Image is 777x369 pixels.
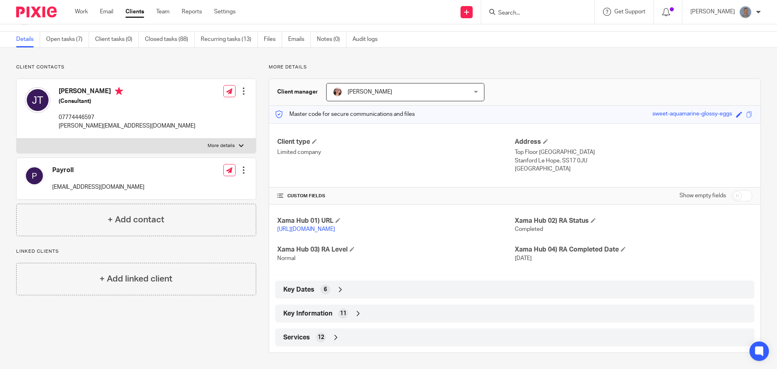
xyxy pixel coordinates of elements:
[317,32,346,47] a: Notes (0)
[614,9,645,15] span: Get Support
[352,32,384,47] a: Audit logs
[277,226,335,232] a: [URL][DOMAIN_NAME]
[515,217,752,225] h4: Xama Hub 02) RA Status
[214,8,236,16] a: Settings
[277,245,515,254] h4: Xama Hub 03) RA Level
[277,256,295,261] span: Normal
[59,97,195,105] h5: (Consultant)
[16,248,256,255] p: Linked clients
[264,32,282,47] a: Files
[145,32,195,47] a: Closed tasks (88)
[277,138,515,146] h4: Client type
[515,165,752,173] p: [GEOGRAPHIC_DATA]
[75,8,88,16] a: Work
[59,113,195,122] p: 07774446597
[277,217,515,225] h4: Xama Hub 01) URL
[125,8,144,16] a: Clients
[100,8,113,16] a: Email
[333,87,342,97] img: Louise.jpg
[25,87,51,113] img: svg%3E
[652,110,732,119] div: sweet-aquamarine-glossy-eggs
[283,286,314,294] span: Key Dates
[515,148,752,156] p: Top Floor [GEOGRAPHIC_DATA]
[59,87,195,97] h4: [PERSON_NAME]
[59,122,195,130] p: [PERSON_NAME][EMAIL_ADDRESS][DOMAIN_NAME]
[515,138,752,146] h4: Address
[201,32,258,47] a: Recurring tasks (13)
[277,148,515,156] p: Limited company
[690,8,735,16] p: [PERSON_NAME]
[277,193,515,199] h4: CUSTOM FIELDS
[16,6,57,17] img: Pixie
[497,10,570,17] input: Search
[348,89,392,95] span: [PERSON_NAME]
[269,64,761,70] p: More details
[283,333,310,342] span: Services
[25,166,44,186] img: svg%3E
[288,32,311,47] a: Emails
[108,213,164,226] h4: + Add contact
[277,88,318,96] h3: Client manager
[275,110,415,118] p: Master code for secure communications and files
[515,245,752,254] h4: Xama Hub 04) RA Completed Date
[283,309,332,318] span: Key Information
[16,32,40,47] a: Details
[52,183,144,191] p: [EMAIL_ADDRESS][DOMAIN_NAME]
[318,333,324,341] span: 12
[679,192,726,200] label: Show empty fields
[739,6,752,19] img: James%20Headshot.png
[208,143,235,149] p: More details
[95,32,139,47] a: Client tasks (0)
[515,256,532,261] span: [DATE]
[100,273,172,285] h4: + Add linked client
[340,309,346,318] span: 11
[182,8,202,16] a: Reports
[52,166,144,175] h4: Payroll
[115,87,123,95] i: Primary
[156,8,170,16] a: Team
[46,32,89,47] a: Open tasks (7)
[324,286,327,294] span: 6
[515,226,543,232] span: Completed
[515,157,752,165] p: Stanford Le Hope, SS17 0JU
[16,64,256,70] p: Client contacts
